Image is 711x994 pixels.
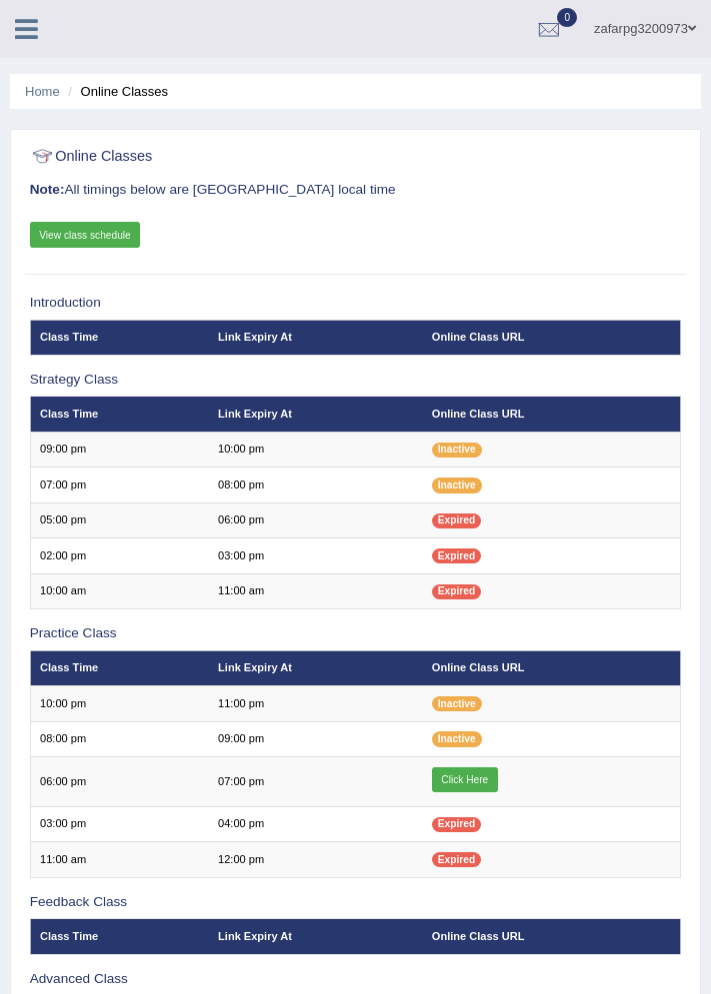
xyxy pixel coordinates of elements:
[432,548,481,563] span: Expired
[30,182,65,197] b: Note:
[432,513,481,528] span: Expired
[30,183,682,198] h3: All timings below are [GEOGRAPHIC_DATA] local time
[30,296,682,311] h3: Introduction
[209,806,423,841] td: 04:00 pm
[432,443,482,458] span: Inactive
[422,919,680,954] th: Online Class URL
[30,320,209,355] th: Class Time
[432,852,481,867] span: Expired
[30,144,434,170] h2: Online Classes
[422,650,680,685] th: Online Class URL
[30,468,209,502] td: 07:00 pm
[209,502,423,537] td: 06:00 pm
[30,502,209,537] td: 05:00 pm
[209,757,423,807] td: 07:00 pm
[30,650,209,685] th: Class Time
[432,767,498,793] a: Click Here
[30,432,209,467] td: 09:00 pm
[209,919,423,954] th: Link Expiry At
[30,626,682,641] h3: Practice Class
[30,972,682,987] h3: Advanced Class
[30,919,209,954] th: Class Time
[557,8,577,27] span: 0
[422,397,680,432] th: Online Class URL
[30,538,209,573] td: 02:00 pm
[30,373,682,388] h3: Strategy Class
[209,432,423,467] td: 10:00 pm
[30,222,141,248] a: View class schedule
[209,320,423,355] th: Link Expiry At
[209,468,423,502] td: 08:00 pm
[209,650,423,685] th: Link Expiry At
[209,686,423,721] td: 11:00 pm
[30,895,682,910] h3: Feedback Class
[422,320,680,355] th: Online Class URL
[209,538,423,573] td: 03:00 pm
[209,842,423,877] td: 12:00 pm
[209,573,423,608] td: 11:00 am
[432,584,481,599] span: Expired
[63,82,168,101] li: Online Classes
[25,84,60,99] a: Home
[30,757,209,807] td: 06:00 pm
[432,478,482,493] span: Inactive
[30,806,209,841] td: 03:00 pm
[30,686,209,721] td: 10:00 pm
[30,573,209,608] td: 10:00 am
[432,731,482,746] span: Inactive
[432,817,481,832] span: Expired
[209,721,423,756] td: 09:00 pm
[30,842,209,877] td: 11:00 am
[30,721,209,756] td: 08:00 pm
[209,397,423,432] th: Link Expiry At
[30,397,209,432] th: Class Time
[432,696,482,711] span: Inactive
